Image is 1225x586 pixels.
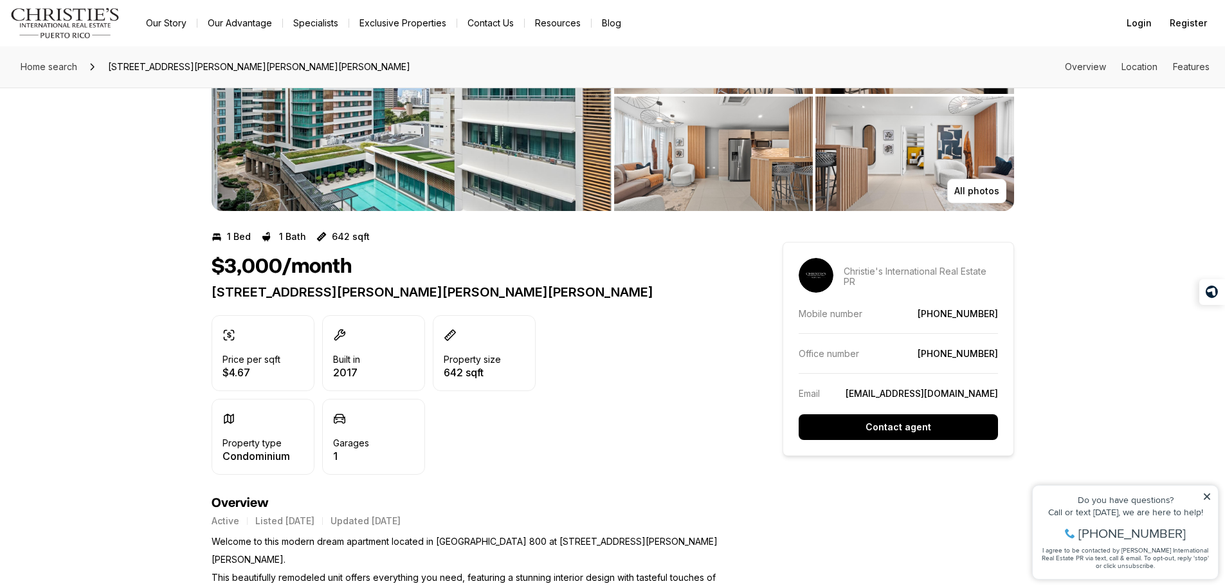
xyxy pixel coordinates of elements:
a: Resources [525,14,591,32]
a: [PHONE_NUMBER] [918,348,998,359]
h1: $3,000/month [212,255,352,279]
p: Condominium [222,451,290,461]
button: Register [1162,10,1215,36]
p: Listed [DATE] [255,516,314,526]
nav: Page section menu [1065,62,1210,72]
p: Property size [444,354,501,365]
p: 642 sqft [444,367,501,378]
p: All photos [954,186,999,196]
p: [STREET_ADDRESS][PERSON_NAME][PERSON_NAME][PERSON_NAME] [212,284,736,300]
span: I agree to be contacted by [PERSON_NAME] International Real Estate PR via text, call & email. To ... [16,79,183,104]
a: [EMAIL_ADDRESS][DOMAIN_NAME] [846,388,998,399]
button: View image gallery [614,96,813,211]
span: Home search [21,61,77,72]
p: Built in [333,354,360,365]
button: Contact agent [799,414,998,440]
span: Register [1170,18,1207,28]
p: Christie's International Real Estate PR [844,266,998,287]
a: Skip to: Overview [1065,61,1106,72]
button: View image gallery [815,96,1014,211]
p: 1 Bath [279,232,306,242]
p: 642 sqft [332,232,370,242]
p: Price per sqft [222,354,280,365]
a: Home search [15,57,82,77]
a: Our Story [136,14,197,32]
span: Login [1127,18,1152,28]
p: Active [212,516,239,526]
a: Specialists [283,14,349,32]
button: Contact Us [457,14,524,32]
a: Blog [592,14,631,32]
div: Do you have questions? [14,29,186,38]
p: Garages [333,438,369,448]
p: 1 [333,451,369,461]
img: logo [10,8,120,39]
a: Our Advantage [197,14,282,32]
p: 1 Bed [227,232,251,242]
p: $4.67 [222,367,280,378]
a: Exclusive Properties [349,14,457,32]
p: Email [799,388,820,399]
button: Login [1119,10,1159,36]
a: Skip to: Location [1121,61,1157,72]
h4: Overview [212,495,736,511]
p: Property type [222,438,282,448]
a: [PHONE_NUMBER] [918,308,998,319]
p: Contact agent [866,422,931,432]
p: Mobile number [799,308,862,319]
p: Updated [DATE] [331,516,401,526]
p: Office number [799,348,859,359]
button: All photos [947,179,1006,203]
div: Call or text [DATE], we are here to help! [14,41,186,50]
span: [STREET_ADDRESS][PERSON_NAME][PERSON_NAME][PERSON_NAME] [103,57,415,77]
p: 2017 [333,367,360,378]
span: [PHONE_NUMBER] [53,60,160,73]
a: Skip to: Features [1173,61,1210,72]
